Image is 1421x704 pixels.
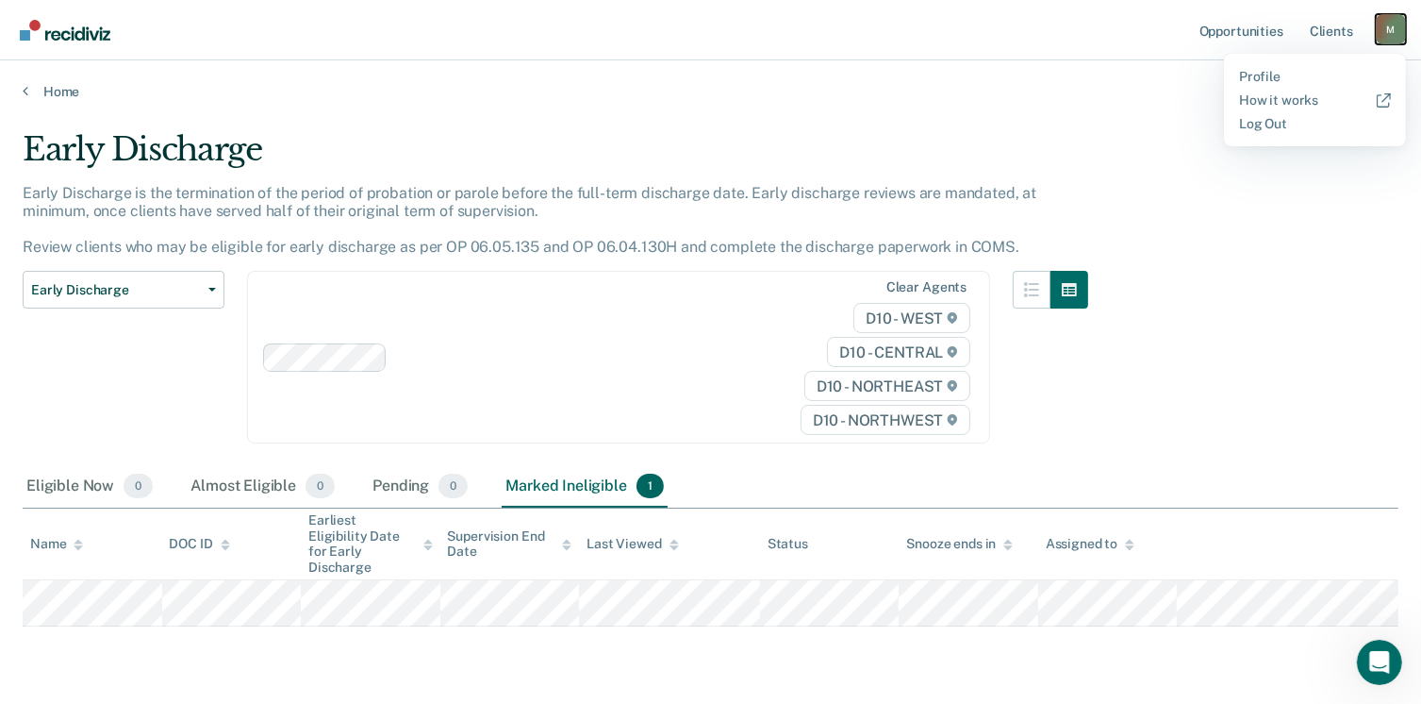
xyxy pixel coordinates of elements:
[187,466,339,508] div: Almost Eligible0
[23,466,157,508] div: Eligible Now0
[448,528,572,561] div: Supervision End Date
[369,466,471,508] div: Pending0
[587,536,678,552] div: Last Viewed
[801,405,970,435] span: D10 - NORTHWEST
[1376,14,1406,44] div: M
[30,536,83,552] div: Name
[23,130,1088,184] div: Early Discharge
[1046,536,1134,552] div: Assigned to
[804,371,970,401] span: D10 - NORTHEAST
[23,184,1036,257] p: Early Discharge is the termination of the period of probation or parole before the full-term disc...
[308,512,433,576] div: Earliest Eligibility Date for Early Discharge
[23,271,224,309] button: Early Discharge
[23,83,1398,100] a: Home
[502,466,668,508] div: Marked Ineligible1
[636,474,664,498] span: 1
[306,474,335,498] span: 0
[1239,69,1391,85] a: Profile
[853,303,970,333] span: D10 - WEST
[20,20,110,41] img: Recidiviz
[886,279,967,295] div: Clear agents
[124,474,153,498] span: 0
[170,536,230,552] div: DOC ID
[1239,92,1391,109] a: How it works
[768,536,808,552] div: Status
[1376,14,1406,44] button: Profile dropdown button
[906,536,1013,552] div: Snooze ends in
[438,474,468,498] span: 0
[31,282,201,298] span: Early Discharge
[1239,116,1391,132] a: Log Out
[1357,640,1402,685] iframe: Intercom live chat
[827,337,970,367] span: D10 - CENTRAL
